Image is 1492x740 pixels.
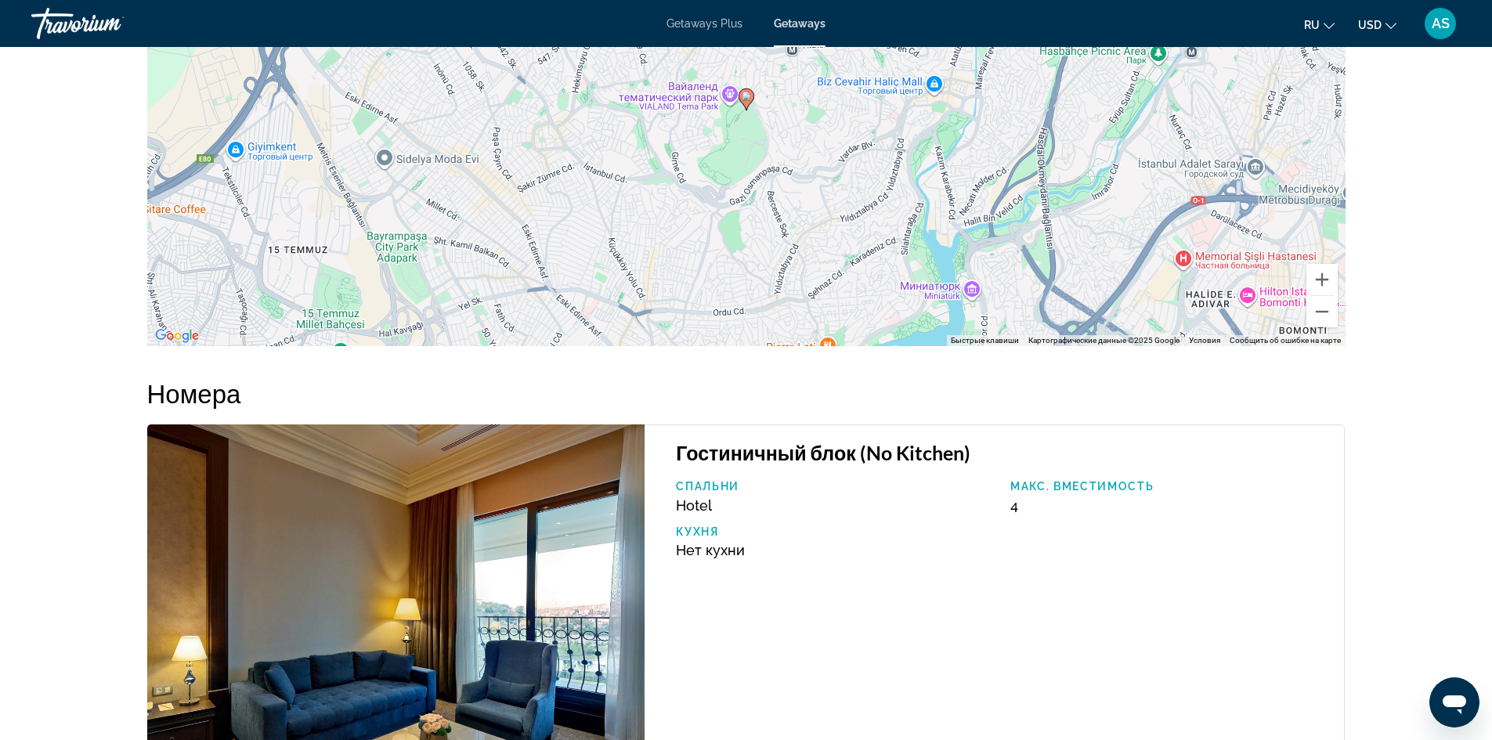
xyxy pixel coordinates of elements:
[1420,7,1461,40] button: User Menu
[1028,336,1180,345] span: Картографические данные ©2025 Google
[1358,13,1396,36] button: Change currency
[1230,336,1341,345] a: Сообщить об ошибке на карте
[1432,16,1450,31] span: AS
[147,377,1346,409] h2: Номера
[151,326,203,346] img: Google
[1010,497,1018,514] span: 4
[1429,677,1479,727] iframe: Кнопка запуска окна обмена сообщениями
[31,3,188,44] a: Travorium
[1304,13,1335,36] button: Change language
[1306,296,1338,327] button: Уменьшить
[951,335,1019,346] button: Быстрые клавиши
[1306,264,1338,295] button: Увеличить
[151,326,203,346] a: Открыть эту область в Google Картах (в новом окне)
[676,480,995,493] p: Спальни
[676,542,745,558] span: Нет кухни
[676,497,712,514] span: Hotel
[774,17,825,30] a: Getaways
[1010,480,1329,493] p: Макс. вместимость
[667,17,742,30] a: Getaways Plus
[1304,19,1320,31] span: ru
[1189,336,1220,345] a: Условия (ссылка откроется в новой вкладке)
[676,525,995,538] p: Кухня
[676,441,1328,464] h3: Гостиничный блок (No Kitchen)
[1358,19,1382,31] span: USD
